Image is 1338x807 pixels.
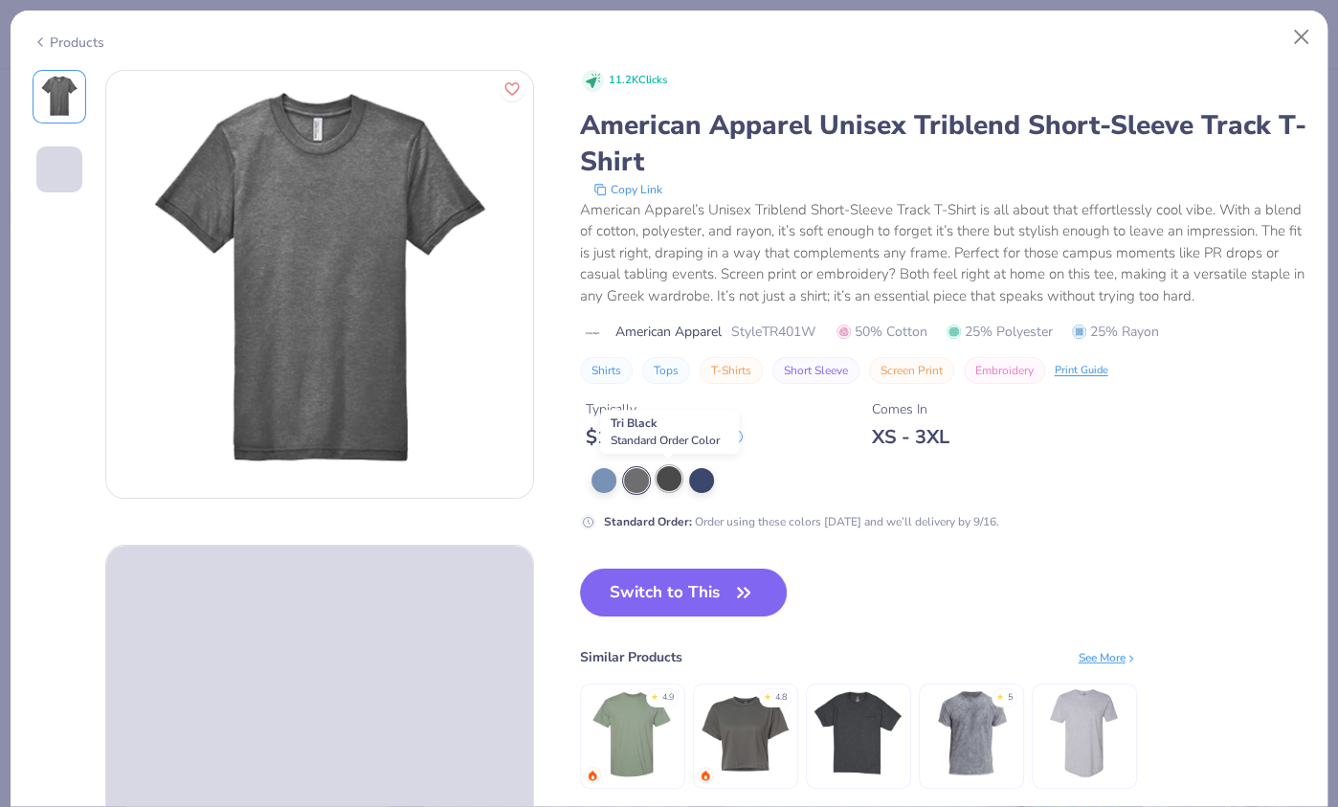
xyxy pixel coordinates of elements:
[586,399,743,419] div: Typically
[600,410,739,454] div: Tri Black
[772,357,859,384] button: Short Sleeve
[700,357,763,384] button: T-Shirts
[604,514,692,529] strong: Standard Order :
[580,199,1306,307] div: American Apparel’s Unisex Triblend Short-Sleeve Track T-Shirt is all about that effortlessly cool...
[651,691,658,699] div: ★
[925,687,1016,778] img: Tie-Dye Vintage Wash T-Shirt
[872,399,949,419] div: Comes In
[587,770,598,781] img: trending.gif
[604,513,999,530] div: Order using these colors [DATE] and we’ll delivery by 9/16.
[1038,687,1129,778] img: Next Level Men's Cotton Long Body Crew
[611,433,720,448] span: Standard Order Color
[1072,322,1159,342] span: 25% Rayon
[813,687,903,778] img: Hanes Men's Authentic-T Pocket T-Shirt
[615,322,722,342] span: American Apparel
[775,691,787,705] div: 4.8
[580,107,1306,180] div: American Apparel Unisex Triblend Short-Sleeve Track T-Shirt
[836,322,927,342] span: 50% Cotton
[996,691,1004,699] div: ★
[36,74,82,120] img: Front
[106,71,533,498] img: Front
[662,691,674,705] div: 4.9
[869,357,954,384] button: Screen Print
[642,357,690,384] button: Tops
[764,691,771,699] div: ★
[1283,19,1320,56] button: Close
[1055,363,1108,379] div: Print Guide
[586,425,743,449] div: $ 18.00 - $ 26.00
[33,33,104,53] div: Products
[700,770,711,781] img: trending.gif
[1079,649,1137,666] div: See More
[587,687,678,778] img: Comfort Colors Adult Heavyweight T-Shirt
[580,569,788,616] button: Switch to This
[872,425,949,449] div: XS - 3XL
[964,357,1045,384] button: Embroidery
[700,687,791,778] img: Next Level Apparel Ladies' Ideal Crop T-Shirt
[609,73,667,89] span: 11.2K Clicks
[580,647,682,667] div: Similar Products
[731,322,815,342] span: Style TR401W
[947,322,1053,342] span: 25% Polyester
[580,325,606,341] img: brand logo
[580,357,633,384] button: Shirts
[588,180,668,199] button: copy to clipboard
[1008,691,1013,705] div: 5
[500,77,524,101] button: Like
